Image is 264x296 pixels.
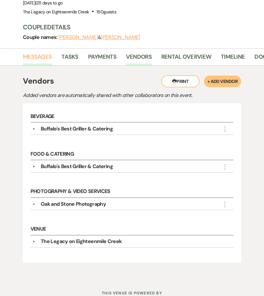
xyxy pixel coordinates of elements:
span: The Legacy on Eighteenmile Creek [23,9,89,15]
div: Oak and Stone Photography [41,200,106,208]
h4: Vendors [23,75,102,87]
span: Couple names: [23,34,59,41]
p: Added vendors are automatically shared with other collaborators on this event. [23,91,241,100]
a: Rental Overview [161,52,211,65]
h6: Beverage [31,111,234,123]
a: Timeline [221,52,245,65]
button: ▼ [30,165,38,168]
h6: Food & Catering [31,148,234,160]
button: ▼ [30,203,38,206]
h6: Photography & Video Services [31,186,234,198]
button: Print [161,75,199,87]
a: Vendors [126,52,152,65]
button: + Add Vendor [204,76,241,87]
span: 150 guests [96,9,116,15]
div: The Legacy on Eighteenmile Creek [41,238,122,245]
button: ▼ [30,240,38,243]
button: [PERSON_NAME] [59,35,98,40]
button: [PERSON_NAME] [101,35,140,40]
a: Payments [88,52,116,65]
h3: Couple Details [23,23,258,32]
div: Buffalo's Best Griller & Catering [41,163,113,170]
span: & [59,34,140,40]
h6: Venue [31,224,234,236]
div: Buffalo's Best Griller & Catering [41,125,113,133]
a: Messages [23,52,52,65]
button: ▼ [30,127,38,130]
a: Tasks [61,52,78,65]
